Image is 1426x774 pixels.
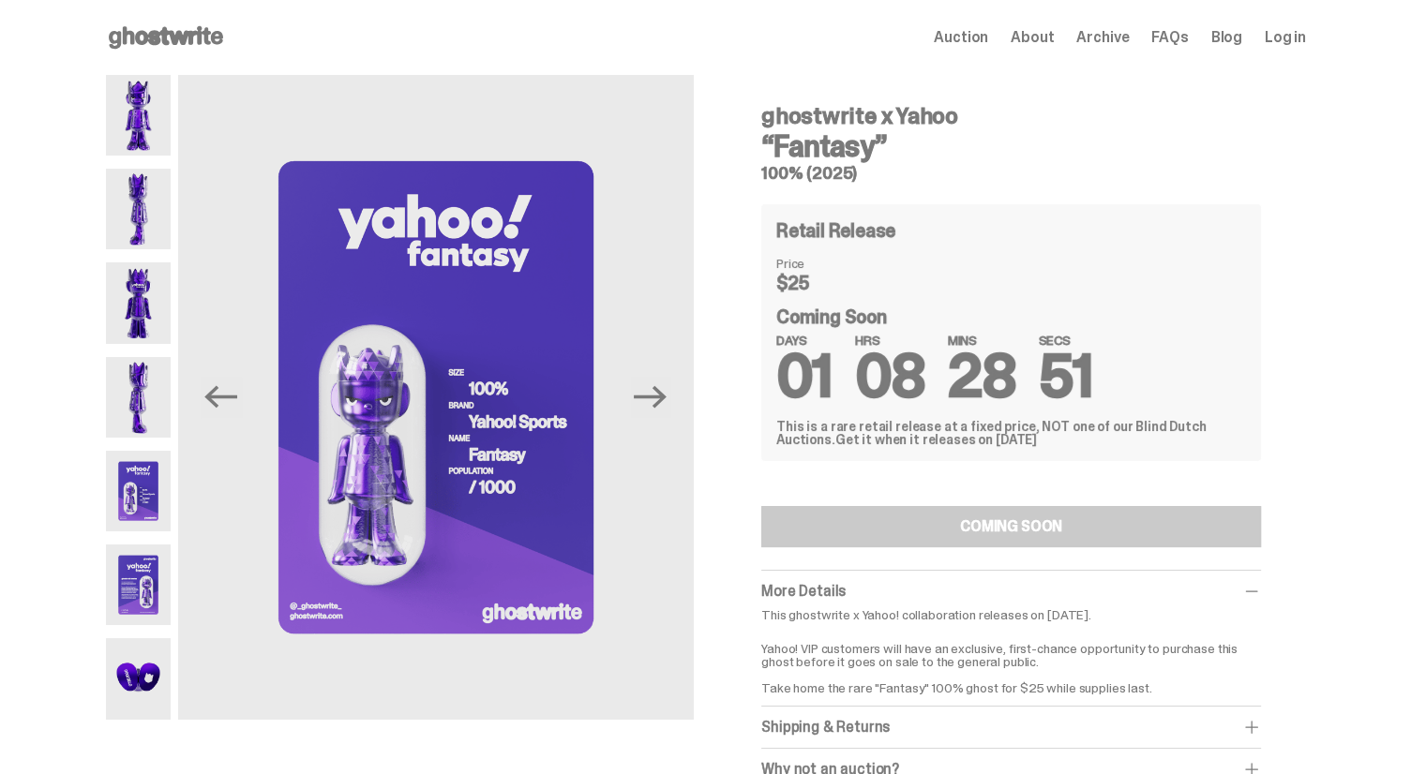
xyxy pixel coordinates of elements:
[855,334,925,347] span: HRS
[835,431,1037,448] span: Get it when it releases on [DATE]
[761,718,1261,737] div: Shipping & Returns
[1211,30,1242,45] a: Blog
[630,377,671,418] button: Next
[960,519,1062,534] div: COMING SOON
[1076,30,1129,45] a: Archive
[776,334,833,347] span: DAYS
[1038,334,1092,347] span: SECS
[1265,30,1306,45] a: Log in
[776,420,1246,446] div: This is a rare retail release at a fixed price, NOT one of our Blind Dutch Auctions.
[1151,30,1188,45] a: FAQs
[1011,30,1054,45] a: About
[106,544,171,625] img: Yahoo-HG---6.png
[106,357,171,438] img: Yahoo-HG---4.png
[106,262,171,343] img: Yahoo-HG---3.png
[106,451,171,531] img: Yahoo-HG---5.png
[776,221,895,240] h4: Retail Release
[201,377,242,418] button: Previous
[761,506,1261,547] button: COMING SOON
[776,337,833,415] span: 01
[776,257,870,270] dt: Price
[106,169,171,249] img: Yahoo-HG---2.png
[948,334,1016,347] span: MINS
[761,165,1261,182] h5: 100% (2025)
[106,75,171,156] img: Yahoo-HG---1.png
[761,131,1261,161] h3: “Fantasy”
[106,638,171,719] img: Yahoo-HG---7.png
[1038,337,1092,415] span: 51
[761,105,1261,127] h4: ghostwrite x Yahoo
[776,307,1246,397] div: Coming Soon
[855,337,925,415] span: 08
[934,30,988,45] a: Auction
[948,337,1016,415] span: 28
[178,75,694,720] img: Yahoo-HG---5.png
[776,274,870,292] dd: $25
[761,581,846,601] span: More Details
[761,629,1261,694] p: Yahoo! VIP customers will have an exclusive, first-chance opportunity to purchase this ghost befo...
[761,608,1261,621] p: This ghostwrite x Yahoo! collaboration releases on [DATE].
